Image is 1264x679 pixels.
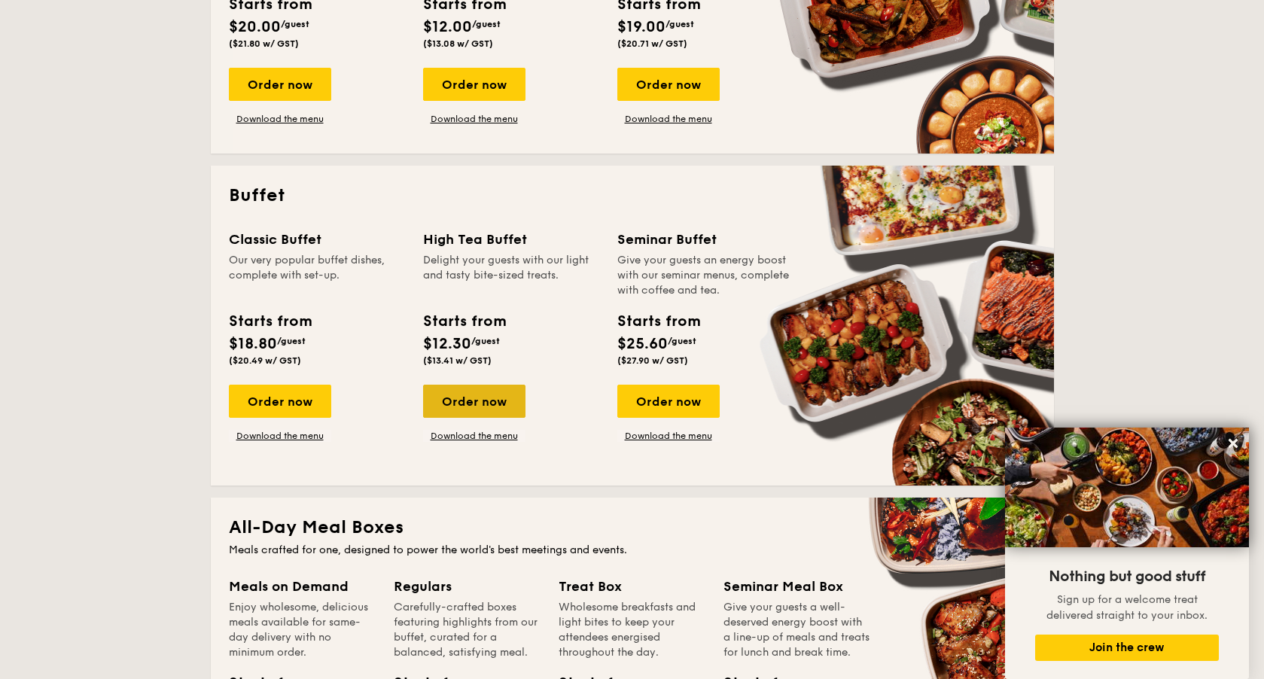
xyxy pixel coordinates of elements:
h2: Buffet [229,184,1036,208]
div: Starts from [617,310,699,333]
div: Meals crafted for one, designed to power the world's best meetings and events. [229,543,1036,558]
span: ($21.80 w/ GST) [229,38,299,49]
span: ($13.08 w/ GST) [423,38,493,49]
a: Download the menu [617,113,720,125]
span: Nothing but good stuff [1049,568,1205,586]
a: Download the menu [229,113,331,125]
span: ($13.41 w/ GST) [423,355,492,366]
div: Enjoy wholesome, delicious meals available for same-day delivery with no minimum order. [229,600,376,660]
button: Close [1221,431,1245,455]
div: Order now [617,385,720,418]
span: $25.60 [617,335,668,353]
span: $19.00 [617,18,666,36]
div: Order now [423,68,525,101]
span: $12.00 [423,18,472,36]
span: /guest [281,19,309,29]
span: ($20.49 w/ GST) [229,355,301,366]
span: /guest [472,19,501,29]
div: Order now [617,68,720,101]
div: Carefully-crafted boxes featuring highlights from our buffet, curated for a balanced, satisfying ... [394,600,541,660]
span: /guest [666,19,694,29]
div: Seminar Buffet [617,229,793,250]
a: Download the menu [423,113,525,125]
span: /guest [471,336,500,346]
div: Treat Box [559,576,705,597]
button: Join the crew [1035,635,1219,661]
a: Download the menu [229,430,331,442]
div: Regulars [394,576,541,597]
span: $12.30 [423,335,471,353]
span: /guest [668,336,696,346]
a: Download the menu [423,430,525,442]
div: Starts from [423,310,505,333]
div: Meals on Demand [229,576,376,597]
span: $20.00 [229,18,281,36]
div: Wholesome breakfasts and light bites to keep your attendees energised throughout the day. [559,600,705,660]
div: High Tea Buffet [423,229,599,250]
div: Seminar Meal Box [723,576,870,597]
div: Starts from [229,310,311,333]
div: Order now [229,68,331,101]
div: Order now [423,385,525,418]
span: Sign up for a welcome treat delivered straight to your inbox. [1046,593,1208,622]
div: Delight your guests with our light and tasty bite-sized treats. [423,253,599,298]
span: $18.80 [229,335,277,353]
div: Our very popular buffet dishes, complete with set-up. [229,253,405,298]
div: Order now [229,385,331,418]
div: Give your guests a well-deserved energy boost with a line-up of meals and treats for lunch and br... [723,600,870,660]
img: DSC07876-Edit02-Large.jpeg [1005,428,1249,547]
span: /guest [277,336,306,346]
span: ($20.71 w/ GST) [617,38,687,49]
a: Download the menu [617,430,720,442]
h2: All-Day Meal Boxes [229,516,1036,540]
div: Classic Buffet [229,229,405,250]
span: ($27.90 w/ GST) [617,355,688,366]
div: Give your guests an energy boost with our seminar menus, complete with coffee and tea. [617,253,793,298]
